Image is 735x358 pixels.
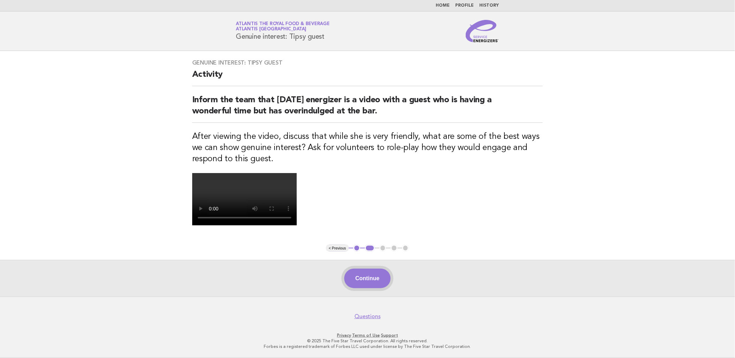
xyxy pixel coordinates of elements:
[352,333,380,338] a: Terms of Use
[236,22,330,31] a: Atlantis the Royal Food & BeverageAtlantis [GEOGRAPHIC_DATA]
[337,333,351,338] a: Privacy
[381,333,398,338] a: Support
[154,333,581,338] p: · ·
[480,3,499,8] a: History
[326,245,349,252] button: < Previous
[192,131,543,165] h3: After viewing the video, discuss that while she is very friendly, what are some of the best ways ...
[192,59,543,66] h3: Genuine interest: Tipsy guest
[456,3,474,8] a: Profile
[192,95,543,123] h2: Inform the team that [DATE] energizer is a video with a guest who is having a wonderful time but ...
[192,69,543,86] h2: Activity
[236,22,330,40] h1: Genuine interest: Tipsy guest
[154,338,581,344] p: © 2025 The Five Star Travel Corporation. All rights reserved.
[466,20,499,42] img: Service Energizers
[365,245,375,252] button: 2
[344,269,391,288] button: Continue
[436,3,450,8] a: Home
[354,313,381,320] a: Questions
[236,27,307,32] span: Atlantis [GEOGRAPHIC_DATA]
[154,344,581,349] p: Forbes is a registered trademark of Forbes LLC used under license by The Five Star Travel Corpora...
[353,245,360,252] button: 1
